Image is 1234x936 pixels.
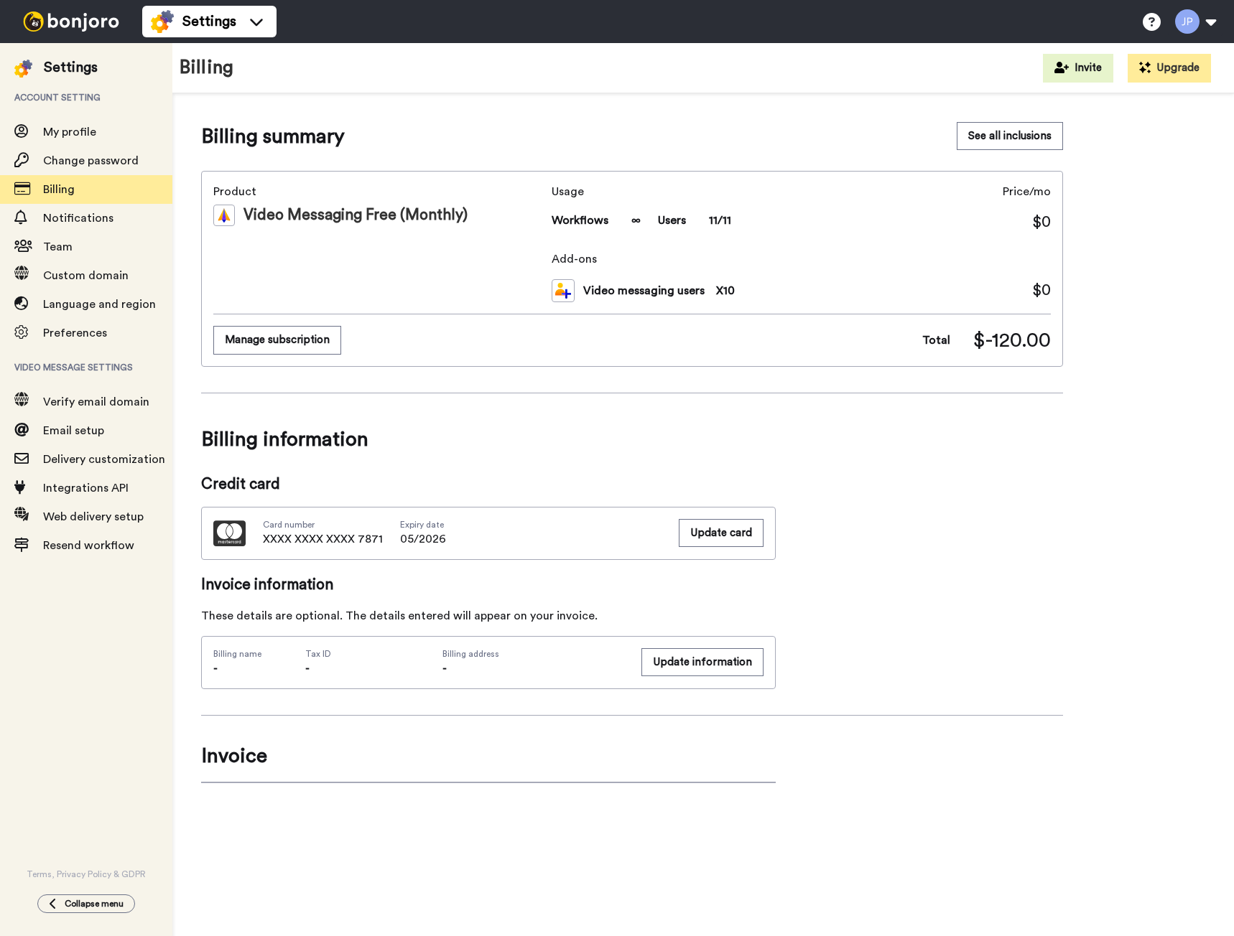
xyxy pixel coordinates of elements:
img: settings-colored.svg [14,60,32,78]
span: Total [922,332,950,349]
div: Settings [44,57,98,78]
button: Update information [641,648,764,676]
span: Billing information [201,419,1063,459]
span: Email setup [43,425,104,436]
button: See all inclusions [957,122,1063,150]
button: Manage subscription [213,326,341,354]
span: Tax ID [305,648,331,660]
img: settings-colored.svg [151,10,174,33]
button: Collapse menu [37,894,135,913]
span: ∞ [631,212,641,229]
span: Billing summary [201,122,345,151]
span: Change password [43,155,139,167]
span: X 10 [716,282,735,299]
span: $-120.00 [973,326,1051,355]
span: XXXX XXXX XXXX 7871 [263,530,383,548]
span: Delivery customization [43,454,165,465]
span: Billing [43,184,75,195]
span: Custom domain [43,270,129,281]
span: - [213,663,218,674]
span: Team [43,241,73,253]
span: Resend workflow [43,540,134,551]
span: Integrations API [43,482,129,494]
span: 05/2026 [400,530,446,548]
img: bj-logo-header-white.svg [17,11,125,32]
a: Update information [641,648,764,677]
a: See all inclusions [957,122,1063,151]
span: Invoice information [201,574,776,596]
span: Settings [182,11,236,32]
button: Upgrade [1128,54,1211,83]
button: Update card [679,519,764,547]
span: Billing name [213,648,261,660]
h1: Billing [180,57,233,78]
span: Price/mo [1003,183,1051,200]
span: 11/11 [709,212,731,229]
span: Expiry date [400,519,446,530]
span: My profile [43,126,96,138]
span: $ 0 [1032,280,1051,301]
span: Language and region [43,299,156,310]
span: Add-ons [552,251,1051,268]
span: $0 [1032,212,1051,233]
button: Invite [1043,54,1113,83]
span: Web delivery setup [43,511,144,523]
span: Verify email domain [43,396,149,408]
span: Billing address [442,648,626,660]
span: Product [213,183,546,200]
span: Workflows [552,212,608,229]
span: Invoice [201,741,776,770]
span: Credit card [201,474,776,495]
span: Collapse menu [65,898,124,909]
span: Card number [263,519,383,530]
img: team-members.svg [552,279,575,302]
span: - [305,663,310,674]
div: Video Messaging Free (Monthly) [213,205,546,226]
div: These details are optional. The details entered will appear on your invoice. [201,607,776,624]
img: vm-color.svg [213,205,235,226]
span: Usage [552,183,731,200]
span: Notifications [43,212,113,224]
span: - [442,663,447,674]
span: Users [658,212,686,229]
span: Preferences [43,327,107,339]
span: Video messaging users [583,282,705,299]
